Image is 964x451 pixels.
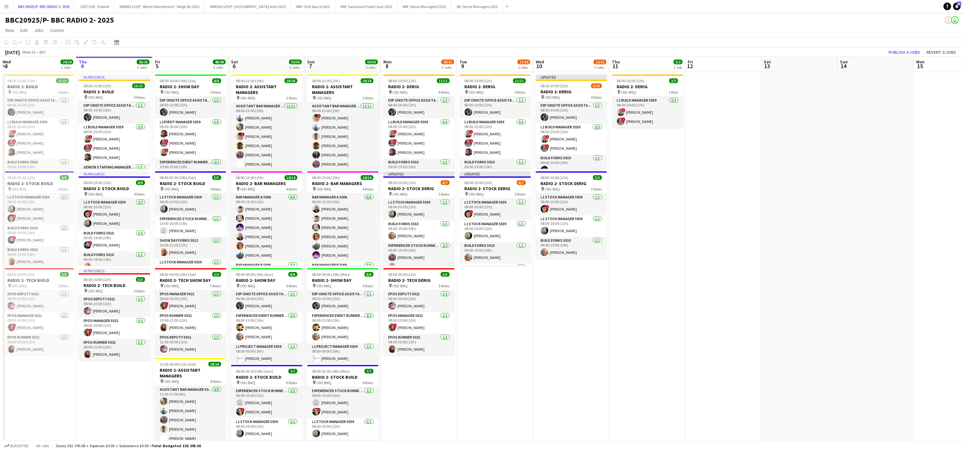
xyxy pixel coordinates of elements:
span: 08:00-00:00 (16h) (Sat) [160,272,196,277]
h3: RADIO 2- TECH BUILD [79,283,150,288]
h3: RADIO 2- SHOW DAY [231,277,302,283]
div: 08:00-23:00 (15h)14/14RADIO 2- BAR MANAGERS CM2 8WQ4 RolesBar Manager A 50066/608:00-23:00 (15h)[... [307,171,379,266]
span: ! [469,210,473,214]
span: CM2 8WQ [164,90,179,95]
span: ! [165,148,169,152]
span: 11/11 [513,78,526,83]
span: ! [241,132,245,136]
app-job-card: 08:00-00:00 (16h) (Sat)3/3RADIO 2- TECH SHOW DAY CM2 8WQ3 RolesEPOS Manager 50211/108:00-20:00 (1... [155,268,226,355]
span: Edit [20,27,28,33]
span: CM2 8WQ [469,90,484,95]
h3: RADIO 2- SHOW DAY [307,277,379,283]
span: 6/7 [441,180,450,185]
app-job-card: 08:00-20:00 (12h)3/3RADIO 2- TECH BUILD CM2 8WQ3 RolesEPOS Deputy 50211/108:00-20:00 (12h)[PERSON... [3,268,74,355]
app-card-role: Bar Manager B 50063/3 [231,261,302,302]
span: 08:00-23:00 (15h) [312,175,340,180]
span: 08:00-20:00 (12h) [465,180,492,185]
span: 08:00-20:00 (12h) [84,180,112,185]
span: 18/18 [285,78,297,83]
span: CM2 8WQ [240,380,256,385]
app-card-role: Exp Onsite Office Assistant 50121/108:00-20:00 (12h)[PERSON_NAME] [79,102,150,124]
span: CM2 8WQ [240,187,256,191]
span: 08:00-20:00 (12h) [541,175,569,180]
button: Publish 3 jobs [886,48,923,56]
app-card-role: L1 Stock Manager 50391/108:00-20:00 (12h)[PERSON_NAME] [460,220,531,242]
app-job-card: 08:00-20:00 (12h)11/11RADIO 2- DERIG CM2 8WQ4 RolesExp Onsite Office Assistant 50121/108:00-20:00... [460,75,531,169]
div: 08:00-00:00 (16h) (Sat)8/8RADIO 2- SHOW DAY CM2 8WQ5 RolesExp Onsite Office Assistant 50121/108:0... [155,75,226,169]
div: Updated [536,75,607,80]
button: 2007/100 - Debrief [75,0,114,13]
app-job-card: 08:00-23:00 (15h)18/18RADIO 2- ASSISTANT MANAGERS CM2 8WQ2 RolesAssistant Bar Manager 500611/1108... [307,75,379,169]
span: 08:00-02:00 (18h) (Sun) [236,369,273,374]
span: 3 Roles [591,187,602,191]
app-job-card: 08:00-20:00 (12h)13/13RADIO 2- BUILD CM2 8WQ4 RolesExp Onsite Office Assistant 50121/108:00-20:00... [3,75,74,169]
app-card-role: EPOS Deputy 50211/108:00-20:00 (12h)[PERSON_NAME] [383,290,455,312]
app-card-role: L1 Build Manager 50393/308:00-20:00 (12h)![PERSON_NAME]![PERSON_NAME][PERSON_NAME] [383,118,455,159]
span: CM2 8WQ [316,380,332,385]
span: 08:00-23:00 (15h) [312,78,340,83]
div: 08:00-00:00 (16h) (Mon)8/8RADIO 2- SHOW DAY CM2 8WQ5 RolesExp Onsite Office Assistant 50121/108:0... [307,268,379,362]
span: 3 Roles [210,283,221,288]
span: 18/18 [208,362,221,367]
app-card-role: L1 Stock Manager 50392/208:00-20:00 (12h)[PERSON_NAME]![PERSON_NAME] [3,194,74,225]
span: CM2 8WQ [393,90,408,95]
h3: RADIO 2- TECH SHOW DAY [155,277,226,283]
span: ! [12,139,16,143]
span: 5 Roles [439,192,450,197]
span: 08:00-20:00 (12h) [388,78,416,83]
span: 6 Roles [286,380,297,385]
span: ! [622,118,626,121]
span: 3/3 [441,272,450,277]
app-card-role: Experienced Stock Runner 50122/2 [460,264,531,295]
span: ! [12,236,16,240]
span: 8/8 [212,78,221,83]
span: CM2 8WQ [164,379,179,384]
div: 08:00-20:00 (12h)3/3RADIO 2- STOCK DERIG CM2 8WQ3 RolesL1 Stock Manager 50391/108:00-20:00 (12h)!... [536,171,607,259]
div: Updated [460,171,531,176]
span: 3 Roles [58,283,69,288]
span: 08:00-20:00 (12h) [541,83,569,88]
h3: RADIO 2- STOCK BUILD [155,181,226,186]
div: 08:00-20:00 (12h)3/3RADIO 2- TECH DERIG CM2 8WQ3 RolesEPOS Deputy 50211/108:00-20:00 (12h)[PERSON... [383,268,455,355]
app-job-card: 08:00-20:00 (12h)11/11RADIO 2- DERIG CM2 8WQ4 RolesExp Onsite Office Assistant 50121/108:00-20:00... [383,75,455,169]
span: 08:00-20:00 (12h) [84,83,112,88]
span: ! [89,144,92,148]
span: 7/7 [288,369,297,374]
app-job-card: 08:00-20:00 (12h)2/2RADIO 2- DERIG CM2 8WQ1 RoleL1 Build Manager 50392/208:00-20:00 (12h)![PERSON... [612,75,683,128]
span: 4 Roles [286,187,297,191]
app-job-card: In progress08:00-20:00 (12h)3/3RADIO 2- TECH BUILD CM2 8WQ3 RolesEPOS Deputy 50211/108:00-20:00 (... [79,268,150,361]
button: SB- Senior Managers 2025 [451,0,503,13]
app-card-role: Experienced Event Runner 50122/208:00-23:00 (15h)[PERSON_NAME][PERSON_NAME] [307,312,379,343]
div: Updated [383,171,455,176]
span: CM2 8WQ [12,90,27,95]
span: CM2 8WQ [393,192,408,197]
app-card-role: L1 Stock Manager 50391/108:00-20:00 (12h)[PERSON_NAME] [383,199,455,220]
app-card-role: Exp Onsite Office Assistant 50121/108:00-20:00 (12h)[PERSON_NAME] [3,97,74,118]
app-job-card: Updated08:00-20:00 (12h)6/7RADIO 2- STOCK DERIG CM2 8WQ5 RolesL1 Stock Manager 50391/108:00-20:00... [383,171,455,266]
app-card-role: EPOS Manager 50211/108:00-20:00 (12h)![PERSON_NAME] [383,312,455,334]
h3: RADIO 2- DERIG [536,89,607,95]
app-job-card: In progress08:00-20:00 (12h)15/15RADIO 2- BUILD CM2 8WQ6 RolesExp Onsite Office Assistant 50121/1... [79,75,150,169]
span: ! [12,324,16,327]
app-card-role: Build Forks 50101/109:00-19:00 (10h)![PERSON_NAME] [79,230,150,251]
span: 4 Roles [363,187,373,191]
a: 93 [953,3,961,10]
span: 6 Roles [134,95,145,100]
app-job-card: 08:00-20:00 (12h)8/8RADIO 2- STOCK BUILD CM2 8WQ4 RolesL1 Stock Manager 50392/208:00-20:00 (12h)[... [3,171,74,266]
span: 8/8 [288,272,297,277]
span: CM2 8WQ [88,289,103,293]
app-job-card: Updated08:00-20:00 (12h)6/7RADIO 2- STOCK DERIG CM2 8WQ5 RolesL1 Stock Manager 50391/108:00-20:00... [460,171,531,266]
span: 4 Roles [134,192,145,197]
span: 08:00-23:00 (15h) [236,175,264,180]
span: CM2 8WQ [621,90,636,95]
div: 08:00-02:00 (18h) (Sat)5/5RADIO 2- STOCK BUILD CM2 8WQ5 RolesL1 Stock Manager 50391/108:00-20:00 ... [155,171,226,266]
span: CM2 8WQ [240,283,256,288]
span: 5 Roles [210,187,221,191]
span: 15/15 [132,83,145,88]
span: ! [165,302,169,306]
span: 5 Roles [286,283,297,288]
app-card-role: EPOS Manager 50211/108:00-20:00 (12h)![PERSON_NAME] [3,312,74,334]
app-card-role: EPOS Manager 50211/108:00-20:00 (12h)![PERSON_NAME] [155,290,226,312]
span: ! [546,205,549,209]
